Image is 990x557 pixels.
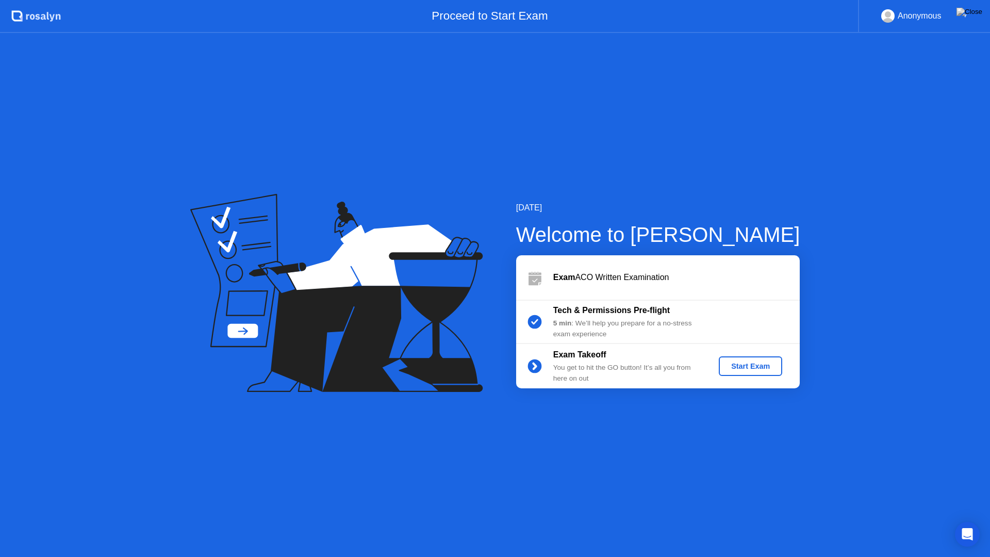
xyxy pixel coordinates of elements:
div: : We’ll help you prepare for a no-stress exam experience [553,318,702,339]
div: Welcome to [PERSON_NAME] [516,219,800,250]
div: Anonymous [898,9,942,23]
img: Close [956,8,982,16]
button: Start Exam [719,356,782,376]
div: You get to hit the GO button! It’s all you from here on out [553,363,702,384]
b: Exam [553,273,575,282]
b: Exam Takeoff [553,350,606,359]
div: Open Intercom Messenger [955,522,980,547]
div: Start Exam [723,362,778,370]
div: ACO Written Examination [553,271,800,284]
b: Tech & Permissions Pre-flight [553,306,670,315]
b: 5 min [553,319,572,327]
div: [DATE] [516,202,800,214]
